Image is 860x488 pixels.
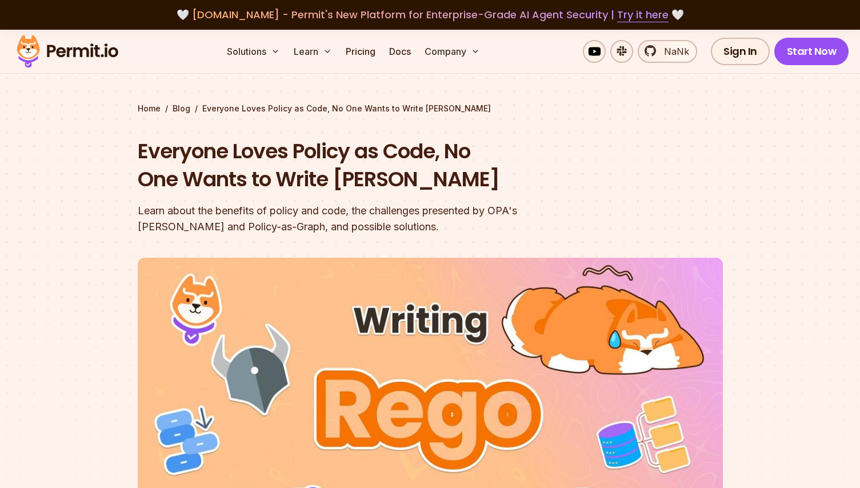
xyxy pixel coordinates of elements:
[617,7,669,22] a: Try it here
[289,40,337,63] button: Learn
[385,40,415,63] a: Docs
[657,45,689,58] span: NaNk
[774,38,849,65] a: Start Now
[711,38,770,65] a: Sign In
[638,40,697,63] a: NaNk
[138,103,161,114] a: Home
[138,203,577,235] div: Learn about the benefits of policy and code, the challenges presented by OPA's [PERSON_NAME] and ...
[11,32,123,71] img: Permit logo
[173,103,190,114] a: Blog
[222,40,285,63] button: Solutions
[420,40,485,63] button: Company
[341,40,380,63] a: Pricing
[138,103,723,114] div: / /
[27,7,833,23] div: 🤍 🤍
[192,7,669,22] span: [DOMAIN_NAME] - Permit's New Platform for Enterprise-Grade AI Agent Security |
[138,137,577,194] h1: Everyone Loves Policy as Code, No One Wants to Write [PERSON_NAME]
